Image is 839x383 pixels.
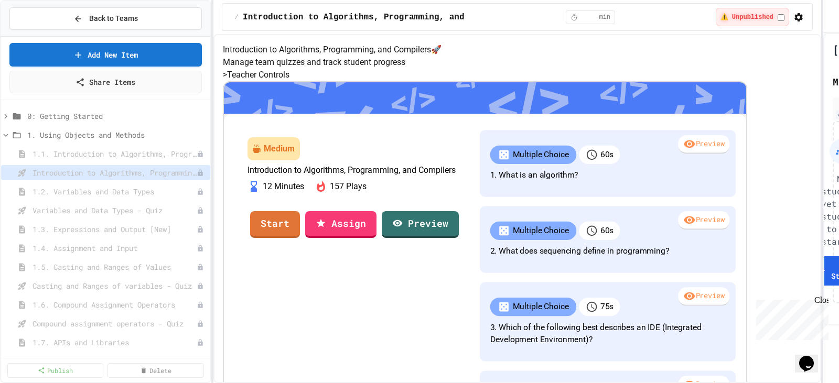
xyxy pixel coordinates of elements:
[9,43,202,67] a: Add New Item
[223,69,812,81] h5: > Teacher Controls
[197,188,204,195] div: Unpublished
[197,150,204,158] div: Unpublished
[243,11,514,24] span: Introduction to Algorithms, Programming, and Compilers
[197,207,204,214] div: Unpublished
[197,226,204,233] div: Unpublished
[7,363,103,378] a: Publish
[33,243,197,254] span: 1.4. Assignment and Input
[600,225,614,237] p: 60 s
[752,296,829,340] iframe: chat widget
[678,135,729,154] div: Preview
[197,339,204,346] div: Unpublished
[33,186,197,197] span: 1.2. Variables and Data Types
[197,264,204,271] div: Unpublished
[513,149,569,161] p: Multiple Choice
[27,129,206,140] span: 1. Using Objects and Methods
[795,341,829,373] iframe: chat widget
[33,167,197,178] span: Introduction to Algorithms, Programming, and Compilers
[223,43,812,56] h4: Introduction to Algorithms, Programming, and Compilers 🚀
[33,261,197,272] span: 1.5. Casting and Ranges of Values
[513,225,569,237] p: Multiple Choice
[197,301,204,309] div: Unpublished
[107,363,203,378] a: Delete
[678,287,729,306] div: Preview
[382,211,459,238] a: Preview
[27,111,206,122] span: 0: Getting Started
[197,245,204,252] div: Unpublished
[33,224,197,235] span: 1.3. Expressions and Output [New]
[223,56,812,69] p: Manage team quizzes and track student progress
[197,282,204,290] div: Unpublished
[305,211,377,238] a: Assign
[720,13,773,21] span: ⚠️ Unpublished
[600,301,614,313] p: 75 s
[600,149,614,161] p: 60 s
[513,301,569,313] p: Multiple Choice
[33,148,197,159] span: 1.1. Introduction to Algorithms, Programming, and Compilers
[778,14,784,21] input: publish toggle
[716,8,789,26] div: ⚠️ Students cannot see this content! Click the toggle to publish it and make it visible to your c...
[197,320,204,327] div: Unpublished
[250,211,300,238] a: Start
[235,13,239,21] span: /
[4,4,72,67] div: Chat with us now!Close
[678,211,729,230] div: Preview
[33,337,197,348] span: 1.7. APIs and Libraries
[490,169,725,182] p: 1. What is an algorithm?
[248,166,459,175] p: Introduction to Algorithms, Programming, and Compilers
[330,180,367,193] p: 157 Plays
[9,7,202,30] button: Back to Teams
[599,13,610,21] span: min
[33,280,197,291] span: Casting and Ranges of variables - Quiz
[490,321,725,346] p: 3. Which of the following best describes an IDE (Integrated Development Environment)?
[33,205,197,216] span: Variables and Data Types - Quiz
[197,169,204,177] div: Unpublished
[33,299,197,310] span: 1.6. Compound Assignment Operators
[490,245,725,258] p: 2. What does sequencing define in programming?
[33,318,197,329] span: Compound assignment operators - Quiz
[264,143,295,155] div: Medium
[9,71,202,93] a: Share Items
[89,13,138,24] span: Back to Teams
[263,180,304,193] p: 12 Minutes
